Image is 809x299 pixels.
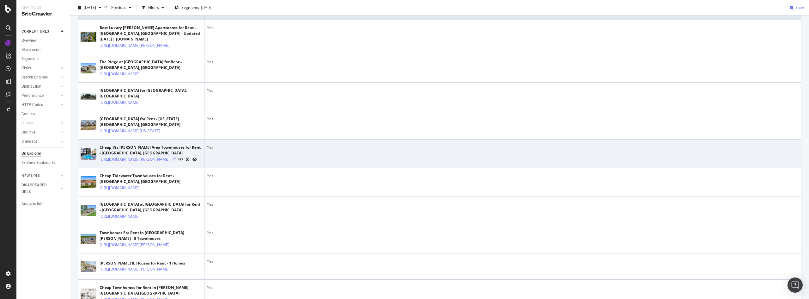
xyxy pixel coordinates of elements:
a: AI Url Details [186,156,190,163]
a: Segments [21,56,65,62]
a: URL Inspection [192,156,197,163]
a: Movements [21,47,65,53]
div: [GEOGRAPHIC_DATA] at [GEOGRAPHIC_DATA] for Rent - [GEOGRAPHIC_DATA], [GEOGRAPHIC_DATA] [100,202,202,213]
div: Yes [207,173,799,179]
div: Yes [207,285,799,290]
img: main image [81,261,96,272]
button: Segments[DATE] [172,3,215,13]
div: Yes [207,88,799,93]
div: DISAPPEARED URLS [21,182,53,195]
a: HTTP Codes [21,102,59,108]
img: main image [81,289,96,299]
a: Visit Online Page [172,158,176,161]
img: main image [81,93,96,100]
div: CURRENT URLS [21,28,49,35]
a: Performance [21,92,59,99]
div: Yes [207,145,799,150]
a: Url Explorer [21,150,65,157]
div: Yes [207,25,799,31]
span: vs [104,4,109,9]
a: Inlinks [21,120,59,127]
div: [GEOGRAPHIC_DATA] for [GEOGRAPHIC_DATA], [GEOGRAPHIC_DATA] [100,88,202,99]
span: Segments [181,5,199,10]
div: Inlinks [21,120,33,127]
div: Visits [21,65,31,72]
div: Filters [148,5,159,10]
div: Overview [21,37,37,44]
div: Url Explorer [21,150,41,157]
a: NEW URLS [21,173,59,179]
a: CURRENT URLS [21,28,59,35]
a: Search Engines [21,74,59,81]
div: Cheap Tidewater Townhouses for Rent - [GEOGRAPHIC_DATA], [GEOGRAPHIC_DATA] [100,173,202,184]
div: Performance [21,92,44,99]
img: main image [81,234,96,244]
button: Save [788,3,804,13]
div: [PERSON_NAME] IL Houses for Rent - 1 Homes [100,260,197,266]
div: [DATE] [201,5,212,10]
a: Analysis Info [21,201,65,207]
div: SiteCrawler [21,10,65,18]
button: View HTML Source [178,157,183,162]
div: Distribution [21,83,41,90]
button: [DATE] [75,3,104,13]
a: DISAPPEARED URLS [21,182,59,195]
img: main image [81,176,96,188]
a: [URL][DOMAIN_NAME][PERSON_NAME] [100,42,169,49]
div: NEW URLS [21,173,40,179]
img: main image [81,205,96,216]
div: Outlinks [21,129,35,136]
img: main image [81,63,96,73]
div: Open Intercom Messenger [788,277,803,293]
img: main image [81,32,96,42]
div: HTTP Codes [21,102,43,108]
div: Yes [207,259,799,264]
a: Distribution [21,83,59,90]
a: Outlinks [21,129,59,136]
a: [URL][DOMAIN_NAME] [100,213,140,220]
button: Previous [109,3,134,13]
div: Sitemaps [21,138,38,145]
div: Yes [207,230,799,236]
a: Content [21,111,65,117]
div: Cheap Townhomes for Rent in [PERSON_NAME][GEOGRAPHIC_DATA] [GEOGRAPHIC_DATA] [100,285,202,296]
div: Segments [21,56,39,62]
div: Yes [207,116,799,122]
img: main image [81,120,96,130]
div: The Ridge at [GEOGRAPHIC_DATA] for Rent - [GEOGRAPHIC_DATA], [GEOGRAPHIC_DATA] [100,59,202,71]
div: Explorer Bookmarks [21,159,56,166]
img: main image [81,148,96,160]
div: Townhomes For Rent in [GEOGRAPHIC_DATA][PERSON_NAME] - 8 Townhouses [100,230,202,241]
div: Analysis Info [21,201,44,207]
a: [URL][DOMAIN_NAME] [100,71,140,77]
a: [URL][DOMAIN_NAME][PERSON_NAME] [100,156,169,163]
div: Save [795,5,804,10]
a: [URL][DOMAIN_NAME] [100,99,140,106]
div: Yes [207,59,799,65]
a: Sitemaps [21,138,59,145]
a: Visits [21,65,59,72]
a: [URL][DOMAIN_NAME] [100,185,140,191]
a: [URL][DOMAIN_NAME][PERSON_NAME] [100,266,169,272]
a: Explorer Bookmarks [21,159,65,166]
button: Filters [139,3,167,13]
div: Content [21,111,35,117]
div: Analytics [21,5,65,10]
div: Cheap Via [PERSON_NAME] Area Townhouses for Rent - [GEOGRAPHIC_DATA], [GEOGRAPHIC_DATA] [100,145,202,156]
div: Search Engines [21,74,48,81]
a: Overview [21,37,65,44]
a: [URL][DOMAIN_NAME][PERSON_NAME] [100,242,169,248]
a: [URL][DOMAIN_NAME][US_STATE] [100,128,160,134]
div: [GEOGRAPHIC_DATA] for Rent - [US_STATE][GEOGRAPHIC_DATA], [GEOGRAPHIC_DATA] [100,116,202,128]
div: Movements [21,47,41,53]
span: Previous [109,5,126,10]
div: Yes [207,202,799,207]
span: 2025 Sep. 5th [84,5,96,10]
div: Best Luxury [PERSON_NAME] Apartments for Rent - [GEOGRAPHIC_DATA], [GEOGRAPHIC_DATA] - Updated [D... [100,25,202,42]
